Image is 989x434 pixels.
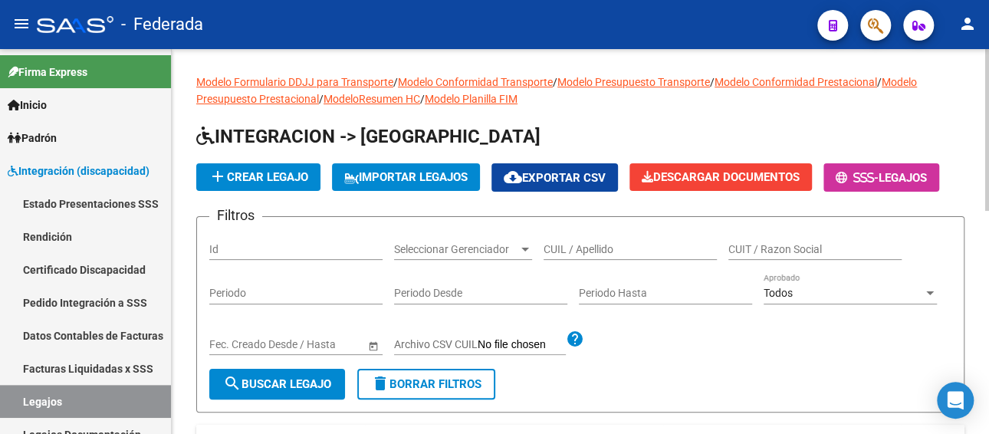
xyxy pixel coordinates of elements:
[958,15,977,33] mat-icon: person
[223,374,242,393] mat-icon: search
[715,76,877,88] a: Modelo Conformidad Prestacional
[394,243,518,256] span: Seleccionar Gerenciador
[196,126,540,147] span: INTEGRACION -> [GEOGRAPHIC_DATA]
[357,369,495,399] button: Borrar Filtros
[425,93,517,105] a: Modelo Planilla FIM
[937,382,974,419] div: Open Intercom Messenger
[196,76,393,88] a: Modelo Formulario DDJJ para Transporte
[394,338,478,350] span: Archivo CSV CUIL
[8,97,47,113] span: Inicio
[504,168,522,186] mat-icon: cloud_download
[629,163,812,191] button: Descargar Documentos
[398,76,553,88] a: Modelo Conformidad Transporte
[223,377,331,391] span: Buscar Legajo
[12,15,31,33] mat-icon: menu
[371,377,481,391] span: Borrar Filtros
[278,338,353,351] input: Fecha fin
[8,64,87,81] span: Firma Express
[478,338,566,352] input: Archivo CSV CUIL
[8,163,149,179] span: Integración (discapacidad)
[344,170,468,184] span: IMPORTAR LEGAJOS
[491,163,618,192] button: Exportar CSV
[371,374,389,393] mat-icon: delete
[836,171,879,185] span: -
[209,369,345,399] button: Buscar Legajo
[557,76,710,88] a: Modelo Presupuesto Transporte
[209,205,262,226] h3: Filtros
[324,93,420,105] a: ModeloResumen HC
[566,330,584,348] mat-icon: help
[365,337,381,353] button: Open calendar
[642,170,800,184] span: Descargar Documentos
[209,170,308,184] span: Crear Legajo
[879,171,927,185] span: Legajos
[209,338,265,351] input: Fecha inicio
[8,130,57,146] span: Padrón
[209,167,227,186] mat-icon: add
[196,163,320,191] button: Crear Legajo
[504,171,606,185] span: Exportar CSV
[121,8,203,41] span: - Federada
[764,287,793,299] span: Todos
[823,163,939,192] button: -Legajos
[332,163,480,191] button: IMPORTAR LEGAJOS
